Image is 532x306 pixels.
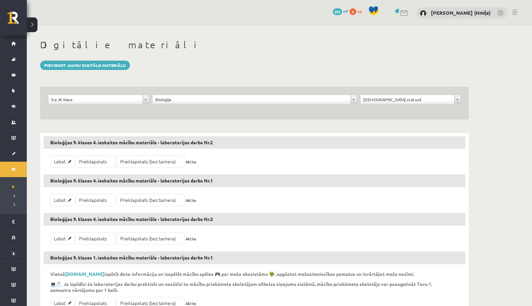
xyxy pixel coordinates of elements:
[357,8,362,14] span: xp
[44,213,465,226] h3: Bioloģijas 9. klases 4. ieskaites mācību materiāls - laboratorijas darbs Nr.3
[50,232,74,245] a: Labot
[155,95,348,104] span: Bioloģija
[49,95,149,104] a: 9.a JK klase
[431,9,490,16] a: [PERSON_NAME] (Hmiļa)
[333,8,349,14] a: 205 mP
[153,95,357,104] a: Bioloģija
[117,155,184,168] a: Priekšapskats (bez taimera)
[75,232,116,245] a: Priekšapskats
[44,174,465,187] h3: Bioloģijas 9. klases 4. ieskaites mācību materiāls - laboratorijas darbs Nr.1
[50,194,74,206] a: Labot
[117,232,184,245] a: Priekšapskats (bez taimera)
[44,251,465,264] h3: Bioloģijas 9. klases 1. ieskaites mācību materiāls - laboratorijas darbs Nr.1
[51,95,140,104] span: 9.a JK klase
[65,271,104,277] a: [DOMAIN_NAME]
[350,8,356,15] span: 0
[333,8,342,15] span: 205
[363,95,452,104] span: [DEMOGRAPHIC_DATA] statusā
[185,301,197,306] span: Aktīvs
[40,61,130,70] a: Pievienot jaunu digitālo materiālu
[50,271,414,277] p: Vietnē izpētīt doto informāciju un izspēlēt mācību spēles 🎮 par meža ekosistēmu 🌳, apgūstot mežsa...
[40,39,469,51] h1: Digitālie materiāli
[44,136,465,149] h3: Bioloģijas 9. klases 4. ieskaites mācību materiāls - laboratorijas darbs Nr.2
[117,194,184,206] a: Priekšapskats (bez taimera)
[7,12,27,28] a: Rīgas 1. Tālmācības vidusskola
[50,281,432,293] strong: 💻📩 Ja izpildīsi šo laboratorijas darbu praktiski un nosūtīsi to mācību priekšmeta skolotājam eSko...
[361,95,461,104] a: [DEMOGRAPHIC_DATA] statusā
[420,10,427,17] img: Anastasiia Khmil (Hmiļa)
[185,236,197,241] span: Aktīvs
[50,155,74,168] a: Labot
[185,159,197,164] span: Aktīvs
[75,194,116,206] a: Priekšapskats
[75,155,116,168] a: Priekšapskats
[185,198,197,203] span: Aktīvs
[350,8,365,14] a: 0 xp
[343,8,349,14] span: mP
